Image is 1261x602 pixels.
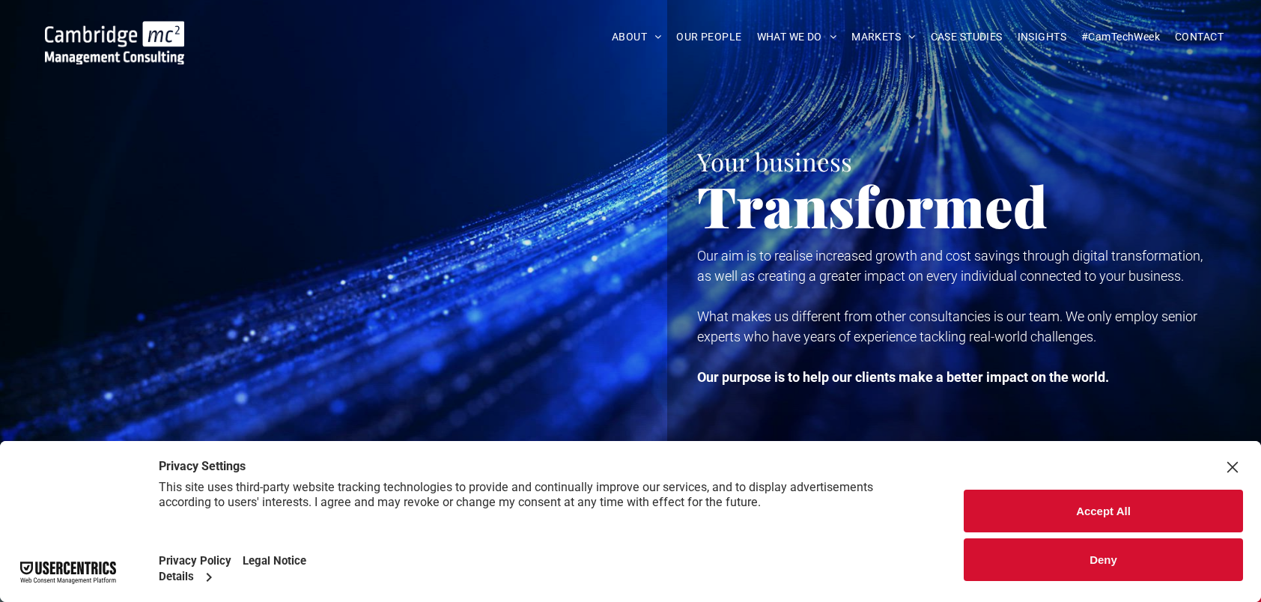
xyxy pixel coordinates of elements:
strong: Our purpose is to help our clients make a better impact on the world. [697,369,1109,385]
a: MARKETS [844,25,923,49]
span: Your business [697,145,852,177]
a: Your Business Transformed | Cambridge Management Consulting [45,23,184,39]
a: INSIGHTS [1010,25,1074,49]
a: ABOUT [604,25,669,49]
img: Cambridge MC Logo, digital transformation [45,21,184,64]
span: What makes us different from other consultancies is our team. We only employ senior experts who h... [697,308,1197,344]
a: CASE STUDIES [923,25,1010,49]
a: WHAT WE DO [750,25,845,49]
a: CONTACT [1167,25,1231,49]
span: Our aim is to realise increased growth and cost savings through digital transformation, as well a... [697,248,1203,284]
a: #CamTechWeek [1074,25,1167,49]
span: Transformed [697,168,1048,243]
a: OUR PEOPLE [669,25,749,49]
